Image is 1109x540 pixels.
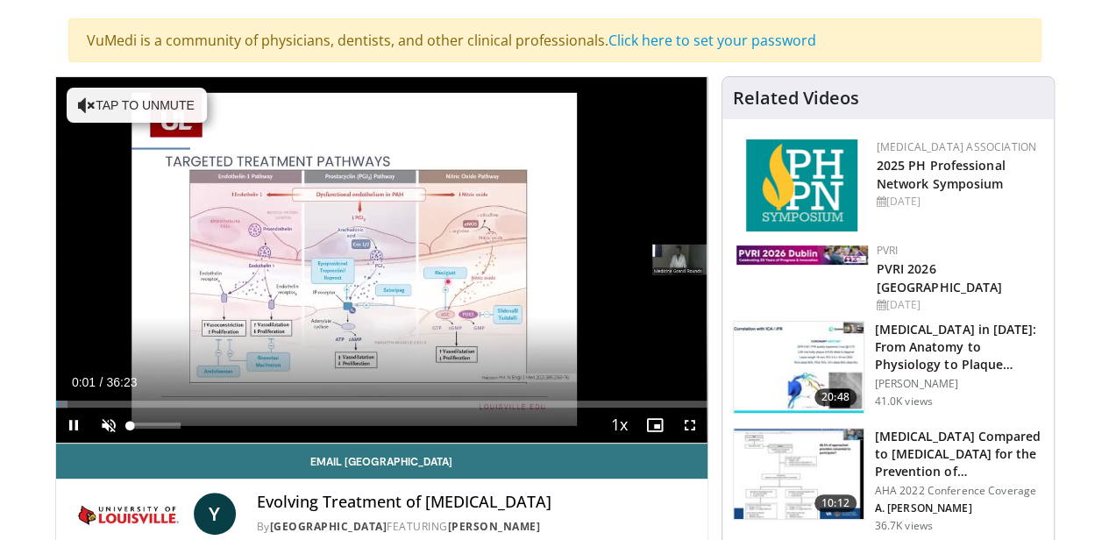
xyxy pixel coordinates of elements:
[270,519,387,534] a: [GEOGRAPHIC_DATA]
[746,139,857,231] img: c6978fc0-1052-4d4b-8a9d-7956bb1c539c.png.150x105_q85_autocrop_double_scale_upscale_version-0.2.png
[875,428,1043,480] h3: [MEDICAL_DATA] Compared to [MEDICAL_DATA] for the Prevention of…
[56,444,707,479] a: Email [GEOGRAPHIC_DATA]
[875,484,1043,498] p: AHA 2022 Conference Coverage
[733,428,1043,533] a: 10:12 [MEDICAL_DATA] Compared to [MEDICAL_DATA] for the Prevention of… AHA 2022 Conference Covera...
[131,423,181,429] div: Volume Level
[257,519,693,535] div: By FEATURING
[734,429,864,520] img: 7c0f9b53-1609-4588-8498-7cac8464d722.150x105_q85_crop-smart_upscale.jpg
[608,31,816,50] a: Click here to set your password
[814,494,857,512] span: 10:12
[56,77,707,444] video-js: Video Player
[106,375,137,389] span: 36:23
[72,375,96,389] span: 0:01
[877,139,1036,154] a: [MEDICAL_DATA] Association
[733,321,1043,414] a: 20:48 [MEDICAL_DATA] in [DATE]: From Anatomy to Physiology to Plaque Burden and … [PERSON_NAME] 4...
[875,394,933,409] p: 41.0K views
[877,157,1006,192] a: 2025 PH Professional Network Symposium
[257,493,693,512] h4: Evolving Treatment of [MEDICAL_DATA]
[877,243,899,258] a: PVRI
[734,322,864,413] img: 823da73b-7a00-425d-bb7f-45c8b03b10c3.150x105_q85_crop-smart_upscale.jpg
[875,519,933,533] p: 36.7K views
[67,88,207,123] button: Tap to unmute
[875,321,1043,373] h3: [MEDICAL_DATA] in [DATE]: From Anatomy to Physiology to Plaque Burden and …
[637,408,672,443] button: Enable picture-in-picture mode
[877,194,1040,210] div: [DATE]
[733,88,859,109] h4: Related Videos
[672,408,707,443] button: Fullscreen
[100,375,103,389] span: /
[56,408,91,443] button: Pause
[194,493,236,535] a: Y
[602,408,637,443] button: Playback Rate
[877,297,1040,313] div: [DATE]
[875,377,1043,391] p: [PERSON_NAME]
[875,501,1043,515] p: A. [PERSON_NAME]
[70,493,187,535] img: University of Louisville
[736,245,868,265] img: 33783847-ac93-4ca7-89f8-ccbd48ec16ca.webp.150x105_q85_autocrop_double_scale_upscale_version-0.2.jpg
[56,401,707,408] div: Progress Bar
[448,519,541,534] a: [PERSON_NAME]
[68,18,1041,62] div: VuMedi is a community of physicians, dentists, and other clinical professionals.
[814,388,857,406] span: 20:48
[877,260,1003,295] a: PVRI 2026 [GEOGRAPHIC_DATA]
[91,408,126,443] button: Unmute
